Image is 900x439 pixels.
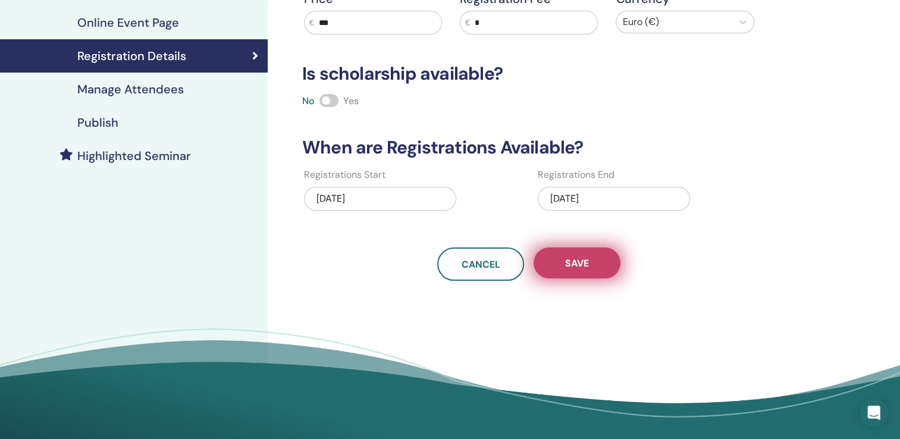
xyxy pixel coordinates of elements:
[295,137,763,158] h3: When are Registrations Available?
[538,187,690,211] div: [DATE]
[77,15,179,30] h4: Online Event Page
[77,149,191,163] h4: Highlighted Seminar
[304,187,456,211] div: [DATE]
[304,168,385,182] label: Registrations Start
[860,399,888,427] div: Open Intercom Messenger
[77,82,184,96] h4: Manage Attendees
[565,257,589,269] span: Save
[538,168,614,182] label: Registrations End
[77,115,118,130] h4: Publish
[302,95,315,107] span: No
[534,247,620,278] button: Save
[309,17,314,29] span: €
[465,17,470,29] span: €
[462,258,500,271] span: Cancel
[77,49,186,63] h4: Registration Details
[343,95,359,107] span: Yes
[437,247,524,281] a: Cancel
[295,63,763,84] h3: Is scholarship available?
